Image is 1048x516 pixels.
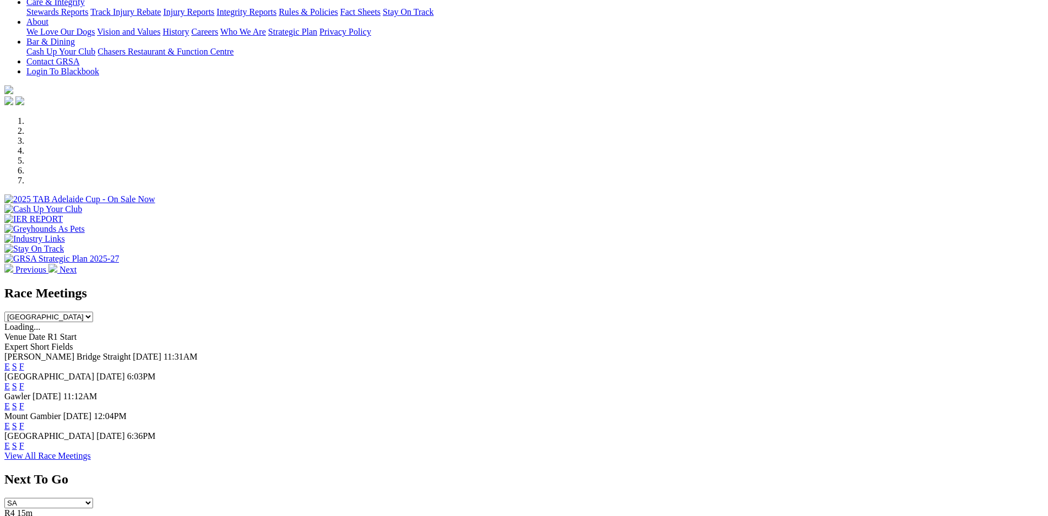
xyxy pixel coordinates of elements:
[4,411,61,421] span: Mount Gambier
[12,362,17,371] a: S
[4,85,13,94] img: logo-grsa-white.png
[59,265,77,274] span: Next
[15,96,24,105] img: twitter.svg
[4,472,1044,487] h2: Next To Go
[133,352,161,361] span: [DATE]
[29,332,45,341] span: Date
[97,27,160,36] a: Vision and Values
[4,451,91,460] a: View All Race Meetings
[47,332,77,341] span: R1 Start
[26,27,1044,37] div: About
[94,411,127,421] span: 12:04PM
[4,382,10,391] a: E
[26,17,48,26] a: About
[96,372,125,381] span: [DATE]
[4,224,85,234] img: Greyhounds As Pets
[26,47,1044,57] div: Bar & Dining
[127,372,156,381] span: 6:03PM
[26,7,1044,17] div: Care & Integrity
[63,392,97,401] span: 11:12AM
[90,7,161,17] a: Track Injury Rebate
[4,401,10,411] a: E
[4,204,82,214] img: Cash Up Your Club
[216,7,276,17] a: Integrity Reports
[4,322,40,332] span: Loading...
[163,7,214,17] a: Injury Reports
[279,7,338,17] a: Rules & Policies
[26,57,79,66] a: Contact GRSA
[26,47,95,56] a: Cash Up Your Club
[4,265,48,274] a: Previous
[32,392,61,401] span: [DATE]
[48,265,77,274] a: Next
[4,372,94,381] span: [GEOGRAPHIC_DATA]
[19,382,24,391] a: F
[12,382,17,391] a: S
[383,7,433,17] a: Stay On Track
[30,342,50,351] span: Short
[4,441,10,450] a: E
[48,264,57,273] img: chevron-right-pager-white.svg
[162,27,189,36] a: History
[127,431,156,441] span: 6:36PM
[96,431,125,441] span: [DATE]
[63,411,92,421] span: [DATE]
[26,27,95,36] a: We Love Our Dogs
[26,67,99,76] a: Login To Blackbook
[268,27,317,36] a: Strategic Plan
[220,27,266,36] a: Who We Are
[15,265,46,274] span: Previous
[4,264,13,273] img: chevron-left-pager-white.svg
[4,352,131,361] span: [PERSON_NAME] Bridge Straight
[19,421,24,431] a: F
[164,352,198,361] span: 11:31AM
[51,342,73,351] span: Fields
[19,441,24,450] a: F
[340,7,381,17] a: Fact Sheets
[12,401,17,411] a: S
[19,401,24,411] a: F
[12,421,17,431] a: S
[97,47,234,56] a: Chasers Restaurant & Function Centre
[4,332,26,341] span: Venue
[4,194,155,204] img: 2025 TAB Adelaide Cup - On Sale Now
[19,362,24,371] a: F
[4,392,30,401] span: Gawler
[191,27,218,36] a: Careers
[4,96,13,105] img: facebook.svg
[4,244,64,254] img: Stay On Track
[4,421,10,431] a: E
[4,431,94,441] span: [GEOGRAPHIC_DATA]
[319,27,371,36] a: Privacy Policy
[4,234,65,244] img: Industry Links
[4,342,28,351] span: Expert
[4,254,119,264] img: GRSA Strategic Plan 2025-27
[4,286,1044,301] h2: Race Meetings
[12,441,17,450] a: S
[4,362,10,371] a: E
[26,37,75,46] a: Bar & Dining
[26,7,88,17] a: Stewards Reports
[4,214,63,224] img: IER REPORT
